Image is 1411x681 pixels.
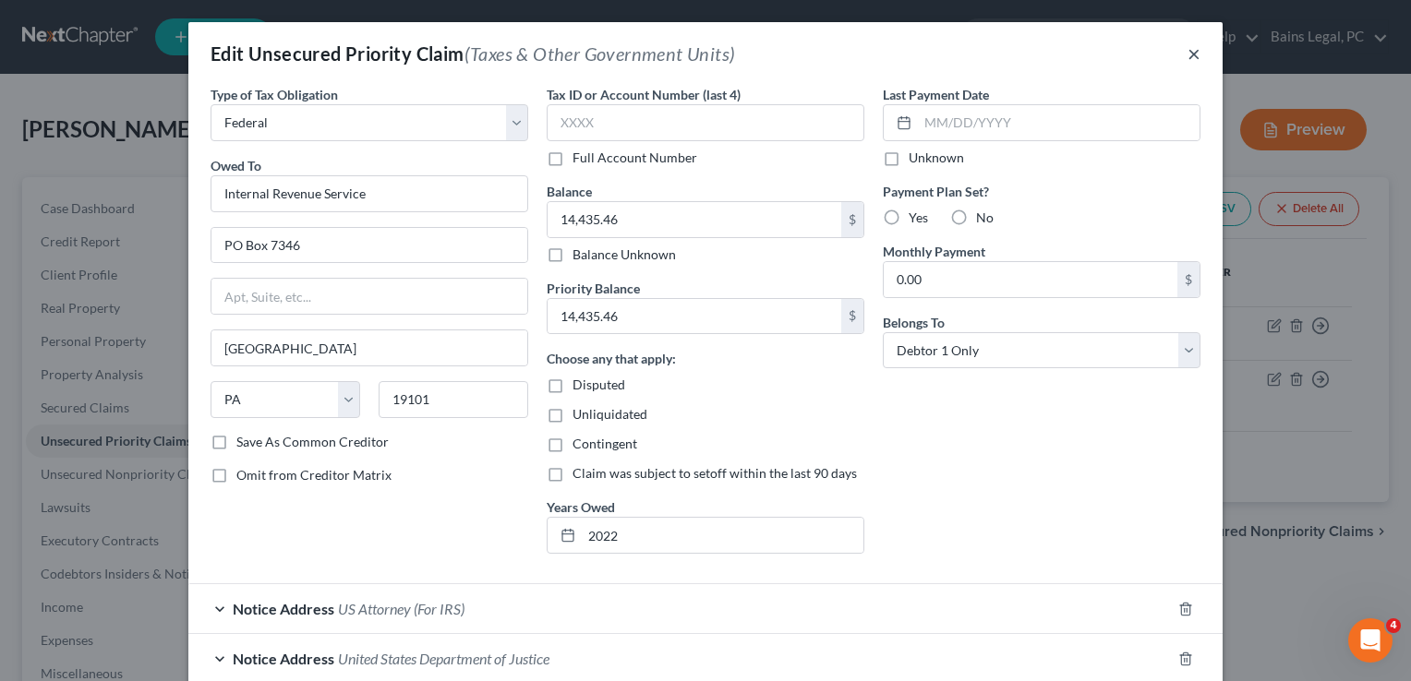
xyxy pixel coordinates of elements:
span: Unliquidated [573,406,647,422]
button: × [1188,42,1200,65]
div: $ [841,202,863,237]
div: $ [1177,262,1200,297]
input: Search creditor by name... [211,175,528,212]
input: Enter zip... [379,381,528,418]
span: Belongs To [883,315,945,330]
label: Unknown [909,149,964,167]
span: Omit from Creditor Matrix [236,467,392,483]
span: United States Department of Justice [338,650,549,667]
label: Tax ID or Account Number (last 4) [547,85,741,104]
span: Contingent [573,436,637,451]
label: Balance [547,182,592,201]
label: Save As Common Creditor [236,433,389,451]
label: Last Payment Date [883,85,989,104]
label: Payment Plan Set? [883,182,1200,201]
label: Choose any that apply: [547,349,676,368]
span: US Attorney (For IRS) [338,600,464,617]
span: 4 [1386,618,1401,633]
input: XXXX [547,104,864,141]
input: Enter city... [211,330,527,365]
span: No [976,209,994,225]
span: (Taxes & Other Government Units) [464,42,736,65]
span: Claim was subject to setoff within the last 90 days [573,465,857,481]
input: 0.00 [884,262,1177,297]
input: 0.00 [548,299,841,334]
span: Notice Address [233,650,334,667]
span: Disputed [573,376,625,392]
iframe: Intercom live chat [1348,618,1393,663]
label: Priority Balance [547,279,640,298]
span: Owed To [211,158,261,173]
label: Balance Unknown [573,245,676,264]
div: $ [841,299,863,334]
label: Monthly Payment [883,242,985,261]
input: Apt, Suite, etc... [211,279,527,314]
span: Notice Address [233,600,334,617]
span: Type of Tax Obligation [211,87,338,102]
input: 0.00 [548,202,841,237]
div: Edit Unsecured Priority Claim [211,41,735,66]
label: Full Account Number [573,149,697,167]
input: -- [582,518,863,553]
span: Yes [909,209,928,225]
label: Years Owed [547,497,615,517]
input: Enter address... [211,228,527,263]
input: MM/DD/YYYY [918,105,1200,140]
